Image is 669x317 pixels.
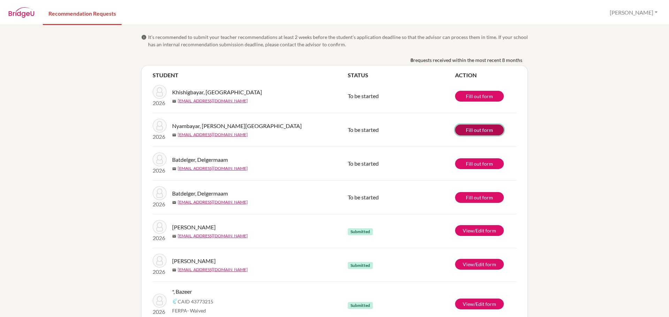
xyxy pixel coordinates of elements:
span: mail [172,234,176,238]
img: Nyambayar, Manal-Erdene [153,119,167,133]
span: - Waived [187,308,206,314]
span: mail [172,268,176,272]
img: BridgeU logo [8,7,34,18]
span: CAID 43773215 [178,298,213,305]
th: STUDENT [153,71,348,79]
a: Fill out form [455,192,504,203]
b: 8 [410,56,413,64]
p: 2026 [153,308,167,316]
th: ACTION [455,71,516,79]
a: View/Edit form [455,225,504,236]
a: [EMAIL_ADDRESS][DOMAIN_NAME] [178,233,248,239]
a: Fill out form [455,91,504,102]
p: 2026 [153,99,167,107]
a: [EMAIL_ADDRESS][DOMAIN_NAME] [178,165,248,172]
span: Submitted [348,302,373,309]
img: *, Bazeer [153,294,167,308]
span: mail [172,99,176,103]
a: [EMAIL_ADDRESS][DOMAIN_NAME] [178,267,248,273]
img: Khishigbayar, Nyamaa [153,85,167,99]
p: 2026 [153,133,167,141]
span: mail [172,200,176,205]
img: Wang, Jia Ming [153,254,167,268]
span: To be started [348,93,379,99]
span: Submitted [348,262,373,269]
a: [EMAIL_ADDRESS][DOMAIN_NAME] [178,98,248,104]
span: Khishigbayar, [GEOGRAPHIC_DATA] [172,88,262,96]
p: 2026 [153,166,167,175]
span: To be started [348,194,379,200]
img: Common App logo [172,299,178,304]
span: [PERSON_NAME] [172,223,216,231]
span: mail [172,167,176,171]
span: It’s recommended to submit your teacher recommendations at least 2 weeks before the student’s app... [148,33,528,48]
span: *, Bazeer [172,287,192,296]
span: requests received within the most recent 8 months [413,56,522,64]
a: [EMAIL_ADDRESS][DOMAIN_NAME] [178,199,248,205]
img: Batdelger, Delgermaam [153,186,167,200]
span: mail [172,133,176,137]
img: Munkhbaatar, Theodore [153,220,167,234]
span: FERPA [172,307,206,314]
p: 2026 [153,200,167,208]
a: View/Edit form [455,299,504,309]
a: View/Edit form [455,259,504,270]
span: [PERSON_NAME] [172,257,216,265]
span: Nyambayar, [PERSON_NAME][GEOGRAPHIC_DATA] [172,122,302,130]
th: STATUS [348,71,455,79]
p: 2026 [153,268,167,276]
span: Batdelger, Delgermaam [172,156,228,164]
p: 2026 [153,234,167,242]
span: info [141,34,147,40]
a: Recommendation Requests [43,1,122,25]
span: Batdelger, Delgermaam [172,189,228,198]
button: [PERSON_NAME] [607,6,661,19]
a: [EMAIL_ADDRESS][DOMAIN_NAME] [178,132,248,138]
a: Fill out form [455,158,504,169]
a: Fill out form [455,125,504,135]
span: To be started [348,126,379,133]
img: Batdelger, Delgermaam [153,152,167,166]
span: To be started [348,160,379,167]
span: Submitted [348,228,373,235]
